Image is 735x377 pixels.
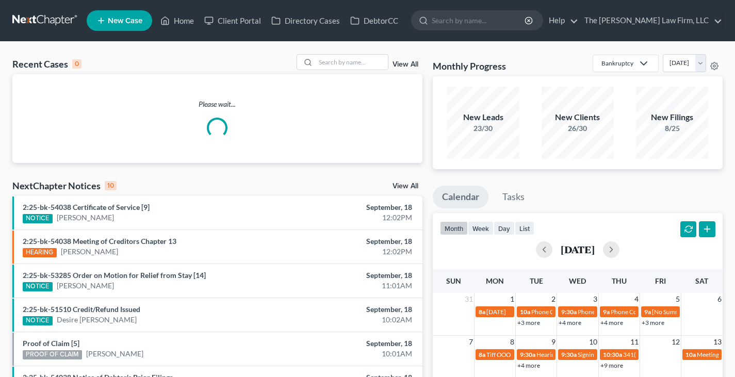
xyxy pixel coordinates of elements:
[494,221,515,235] button: day
[393,61,418,68] a: View All
[612,276,627,285] span: Thu
[105,181,117,190] div: 10
[432,11,526,30] input: Search by name...
[536,351,672,358] span: Hearing for [PERSON_NAME] & [PERSON_NAME]
[23,248,57,257] div: HEARING
[588,336,598,348] span: 10
[289,236,412,247] div: September, 18
[199,11,266,30] a: Client Portal
[652,308,691,316] span: [No Summary]
[289,202,412,212] div: September, 18
[542,111,614,123] div: New Clients
[600,319,623,326] a: +4 more
[561,244,595,255] h2: [DATE]
[433,186,488,208] a: Calendar
[61,247,118,257] a: [PERSON_NAME]
[289,315,412,325] div: 10:02AM
[644,308,651,316] span: 9a
[57,212,114,223] a: [PERSON_NAME]
[23,316,53,325] div: NOTICE
[486,308,506,316] span: [DATE]
[289,349,412,359] div: 10:01AM
[517,362,540,369] a: +4 more
[468,336,474,348] span: 7
[517,319,540,326] a: +3 more
[695,276,708,285] span: Sat
[266,11,345,30] a: Directory Cases
[603,308,610,316] span: 9a
[579,11,722,30] a: The [PERSON_NAME] Law Firm, LLC
[603,351,622,358] span: 10:30a
[289,270,412,281] div: September, 18
[464,293,474,305] span: 31
[23,282,53,291] div: NOTICE
[675,293,681,305] span: 5
[636,111,708,123] div: New Filings
[23,237,176,245] a: 2:25-bk-54038 Meeting of Creditors Chapter 13
[509,293,515,305] span: 1
[636,123,708,134] div: 8/25
[592,293,598,305] span: 3
[12,99,422,109] p: Please wait...
[578,308,684,316] span: Phone Consultation - [PERSON_NAME]
[316,55,388,70] input: Search by name...
[550,293,557,305] span: 2
[685,351,696,358] span: 10a
[23,271,206,280] a: 2:25-bk-53285 Order on Motion for Relief from Stay [14]
[655,276,666,285] span: Fri
[561,351,577,358] span: 9:30a
[671,336,681,348] span: 12
[561,308,577,316] span: 9:30a
[531,308,638,316] span: Phone Consultation - [PERSON_NAME]
[642,319,664,326] a: +3 more
[289,281,412,291] div: 11:01AM
[600,362,623,369] a: +9 more
[578,351,718,358] span: Signing Appointment - [PERSON_NAME] - Chapter 7
[569,276,586,285] span: Wed
[716,293,723,305] span: 6
[433,60,506,72] h3: Monthly Progress
[345,11,403,30] a: DebtorCC
[12,179,117,192] div: NextChapter Notices
[520,351,535,358] span: 9:30a
[289,247,412,257] div: 12:02PM
[515,221,534,235] button: list
[542,123,614,134] div: 26/30
[520,308,530,316] span: 10a
[712,336,723,348] span: 13
[86,349,143,359] a: [PERSON_NAME]
[57,315,137,325] a: Desire [PERSON_NAME]
[440,221,468,235] button: month
[23,350,82,359] div: PROOF OF CLAIM
[23,203,150,211] a: 2:25-bk-54038 Certificate of Service [9]
[289,338,412,349] div: September, 18
[479,351,485,358] span: 8a
[623,351,723,358] span: 341(a) meeting for [PERSON_NAME]
[550,336,557,348] span: 9
[393,183,418,190] a: View All
[486,276,504,285] span: Mon
[559,319,581,326] a: +4 more
[468,221,494,235] button: week
[23,305,140,314] a: 2:25-bk-51510 Credit/Refund Issued
[447,123,519,134] div: 23/30
[155,11,199,30] a: Home
[530,276,543,285] span: Tue
[629,336,640,348] span: 11
[447,111,519,123] div: New Leads
[23,339,79,348] a: Proof of Claim [5]
[493,186,534,208] a: Tasks
[544,11,578,30] a: Help
[57,281,114,291] a: [PERSON_NAME]
[12,58,81,70] div: Recent Cases
[108,17,142,25] span: New Case
[289,212,412,223] div: 12:02PM
[486,351,511,358] span: Tiff OOO
[509,336,515,348] span: 8
[72,59,81,69] div: 0
[633,293,640,305] span: 4
[289,304,412,315] div: September, 18
[479,308,485,316] span: 8a
[601,59,633,68] div: Bankruptcy
[23,214,53,223] div: NOTICE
